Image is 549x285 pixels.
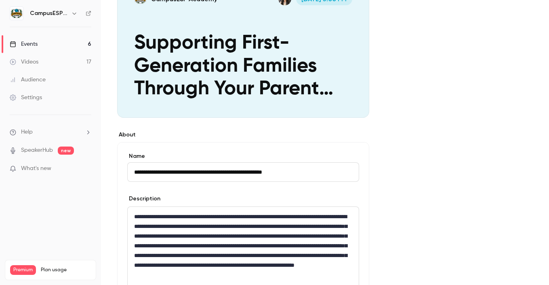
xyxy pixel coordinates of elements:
div: Videos [10,58,38,66]
div: Settings [10,94,42,102]
label: About [117,131,369,139]
span: What's new [21,164,51,173]
li: help-dropdown-opener [10,128,91,136]
span: Premium [10,265,36,275]
label: Description [127,195,160,203]
label: Name [127,152,359,160]
a: SpeakerHub [21,146,53,155]
div: Audience [10,76,46,84]
iframe: Noticeable Trigger [82,165,91,172]
span: Help [21,128,33,136]
span: Plan usage [41,267,91,273]
div: Events [10,40,38,48]
img: CampusESP Academy [10,7,23,20]
span: new [58,147,74,155]
h6: CampusESP Academy [30,9,68,17]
